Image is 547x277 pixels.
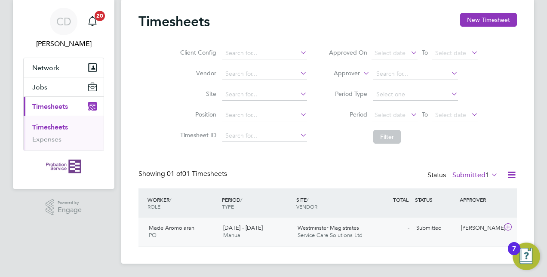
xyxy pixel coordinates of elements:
button: Timesheets [24,97,104,116]
button: Filter [373,130,401,144]
input: Search for... [222,47,307,59]
h2: Timesheets [138,13,210,30]
span: Westminster Magistrates [298,224,359,231]
span: 01 of [167,169,182,178]
label: Vendor [178,69,216,77]
span: PO [149,231,157,239]
label: Approver [321,69,360,78]
input: Search for... [222,130,307,142]
span: Engage [58,206,82,214]
a: CD[PERSON_NAME] [23,8,104,49]
span: Manual [223,231,242,239]
div: - [368,221,413,235]
input: Search for... [222,68,307,80]
span: Select date [375,49,406,57]
span: Select date [375,111,406,119]
label: Position [178,111,216,118]
img: probationservice-logo-retina.png [46,160,81,173]
div: STATUS [413,192,458,207]
span: TOTAL [393,196,409,203]
span: Select date [435,49,466,57]
input: Search for... [373,68,458,80]
label: Period Type [329,90,367,98]
div: Submitted [413,221,458,235]
span: Chris Dare [23,39,104,49]
label: Period [329,111,367,118]
input: Search for... [222,89,307,101]
div: Timesheets [24,116,104,151]
button: Jobs [24,77,104,96]
span: Service Care Solutions Ltd [298,231,363,239]
button: New Timesheet [460,13,517,27]
span: 20 [95,11,105,21]
div: [PERSON_NAME] [458,221,502,235]
label: Client Config [178,49,216,56]
span: Made Aromolaran [149,224,194,231]
button: Open Resource Center, 7 new notifications [513,243,540,270]
span: VENDOR [296,203,317,210]
input: Select one [373,89,458,101]
div: WORKER [145,192,220,214]
span: Select date [435,111,466,119]
span: Powered by [58,199,82,206]
span: ROLE [148,203,160,210]
span: Network [32,64,59,72]
span: Jobs [32,83,47,91]
div: APPROVER [458,192,502,207]
span: 1 [486,171,489,179]
a: 20 [84,8,101,35]
div: Status [427,169,500,182]
div: PERIOD [220,192,294,214]
span: TYPE [222,203,234,210]
span: / [307,196,308,203]
a: Timesheets [32,123,68,131]
span: / [169,196,171,203]
div: 7 [512,249,516,260]
span: To [419,109,430,120]
div: Showing [138,169,229,179]
button: Network [24,58,104,77]
a: Expenses [32,135,61,143]
span: [DATE] - [DATE] [223,224,263,231]
span: 01 Timesheets [167,169,227,178]
a: Go to home page [23,160,104,173]
input: Search for... [222,109,307,121]
label: Timesheet ID [178,131,216,139]
span: To [419,47,430,58]
span: Timesheets [32,102,68,111]
label: Submitted [452,171,498,179]
label: Site [178,90,216,98]
span: / [240,196,242,203]
span: CD [56,16,71,27]
a: Powered byEngage [46,199,82,215]
label: Approved On [329,49,367,56]
div: SITE [294,192,369,214]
